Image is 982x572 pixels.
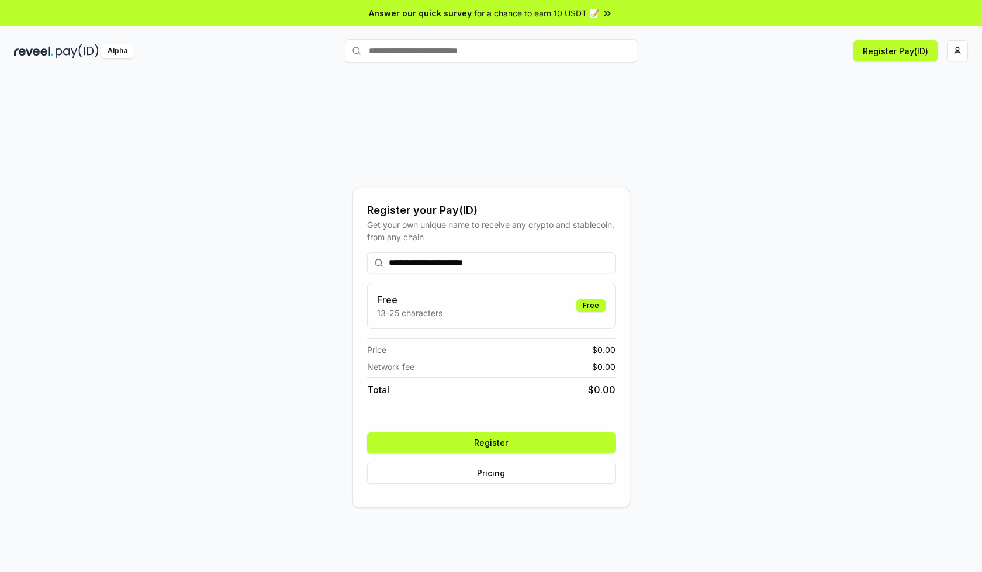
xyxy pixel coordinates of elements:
div: Alpha [101,44,134,58]
button: Pricing [367,463,616,484]
span: Network fee [367,360,414,373]
span: $ 0.00 [588,383,616,397]
span: Price [367,344,386,356]
span: Answer our quick survey [369,7,472,19]
p: 13-25 characters [377,307,442,319]
button: Register [367,432,616,453]
span: for a chance to earn 10 USDT 📝 [474,7,599,19]
img: pay_id [56,44,99,58]
div: Get your own unique name to receive any crypto and stablecoin, from any chain [367,219,616,243]
h3: Free [377,293,442,307]
div: Register your Pay(ID) [367,202,616,219]
span: $ 0.00 [592,344,616,356]
span: $ 0.00 [592,360,616,373]
div: Free [576,299,606,312]
button: Register Pay(ID) [853,40,938,61]
img: reveel_dark [14,44,53,58]
span: Total [367,383,389,397]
